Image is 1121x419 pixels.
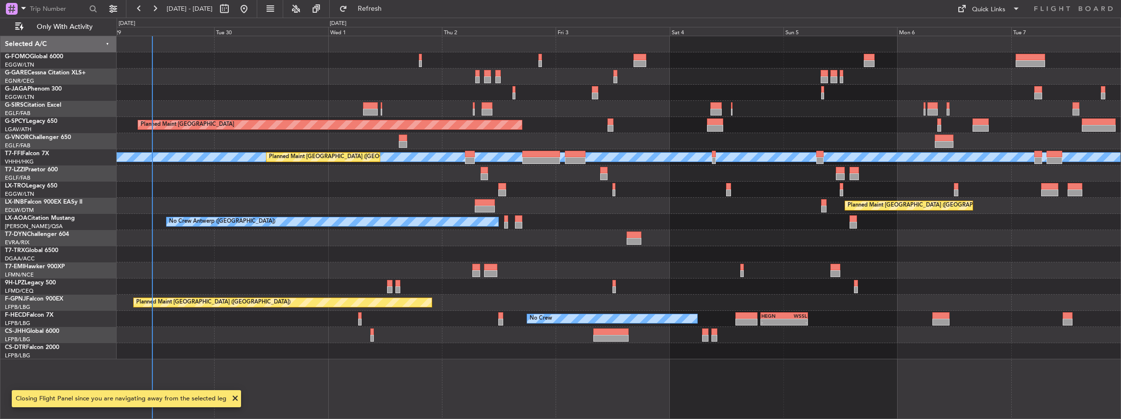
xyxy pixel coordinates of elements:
[5,312,26,318] span: F-HECD
[5,328,59,334] a: CS-JHHGlobal 6000
[5,207,34,214] a: EDLW/DTM
[136,295,291,310] div: Planned Maint [GEOGRAPHIC_DATA] ([GEOGRAPHIC_DATA])
[5,199,82,205] a: LX-INBFalcon 900EX EASy II
[5,320,30,327] a: LFPB/LBG
[5,135,71,140] a: G-VNORChallenger 650
[556,27,669,36] div: Fri 3
[5,255,35,262] a: DGAA/ACC
[5,239,29,246] a: EVRA/RIX
[5,110,30,117] a: EGLF/FAB
[5,345,59,350] a: CS-DTRFalcon 2000
[328,27,442,36] div: Wed 1
[5,328,26,334] span: CS-JHH
[5,264,65,270] a: T7-EMIHawker 900XP
[119,20,135,28] div: [DATE]
[5,190,34,198] a: EGGW/LTN
[897,27,1011,36] div: Mon 6
[784,313,806,319] div: WSSL
[5,102,24,108] span: G-SIRS
[269,150,423,164] div: Planned Maint [GEOGRAPHIC_DATA] ([GEOGRAPHIC_DATA])
[5,296,63,302] a: F-GPNJFalcon 900EX
[5,167,58,173] a: T7-LZZIPraetor 600
[330,20,346,28] div: [DATE]
[848,198,1002,213] div: Planned Maint [GEOGRAPHIC_DATA] ([GEOGRAPHIC_DATA])
[5,287,33,295] a: LFMD/CEQ
[5,248,25,254] span: T7-TRX
[5,280,56,286] a: 9H-LPZLegacy 500
[5,167,25,173] span: T7-LZZI
[5,312,53,318] a: F-HECDFalcon 7X
[11,19,106,35] button: Only With Activity
[5,232,69,237] a: T7-DYNChallenger 604
[214,27,328,36] div: Tue 30
[5,336,30,343] a: LFPB/LBG
[530,311,552,326] div: No Crew
[5,183,26,189] span: LX-TRO
[25,23,103,30] span: Only With Activity
[761,319,784,325] div: -
[5,215,27,221] span: LX-AOA
[5,77,34,85] a: EGNR/CEG
[5,54,63,60] a: G-FOMOGlobal 6000
[5,280,24,286] span: 9H-LPZ
[5,86,27,92] span: G-JAGA
[30,1,86,16] input: Trip Number
[5,264,24,270] span: T7-EMI
[5,102,61,108] a: G-SIRSCitation Excel
[5,215,75,221] a: LX-AOACitation Mustang
[5,232,27,237] span: T7-DYN
[5,352,30,359] a: LFPB/LBG
[5,135,29,140] span: G-VNOR
[5,345,26,350] span: CS-DTR
[5,54,30,60] span: G-FOMO
[5,158,34,165] a: VHHH/HKG
[5,151,22,157] span: T7-FFI
[783,27,897,36] div: Sun 5
[335,1,393,17] button: Refresh
[5,118,57,124] a: G-SPCYLegacy 650
[5,86,62,92] a: G-JAGAPhenom 300
[5,303,30,311] a: LFPB/LBG
[5,61,34,69] a: EGGW/LTN
[784,319,806,325] div: -
[761,313,784,319] div: HEGN
[100,27,214,36] div: Mon 29
[972,5,1005,15] div: Quick Links
[5,93,34,101] a: EGGW/LTN
[5,126,31,133] a: LGAV/ATH
[5,142,30,149] a: EGLF/FAB
[169,214,275,229] div: No Crew Antwerp ([GEOGRAPHIC_DATA])
[5,296,26,302] span: F-GPNJ
[16,394,226,404] div: Closing Flight Panel since you are navigating away from the selected leg
[5,151,49,157] a: T7-FFIFalcon 7X
[670,27,783,36] div: Sat 4
[5,70,27,76] span: G-GARE
[5,271,34,279] a: LFMN/NCE
[167,4,213,13] span: [DATE] - [DATE]
[5,118,26,124] span: G-SPCY
[5,183,57,189] a: LX-TROLegacy 650
[5,174,30,182] a: EGLF/FAB
[5,199,24,205] span: LX-INB
[349,5,390,12] span: Refresh
[5,223,63,230] a: [PERSON_NAME]/QSA
[952,1,1025,17] button: Quick Links
[141,117,234,132] div: Planned Maint [GEOGRAPHIC_DATA]
[5,70,86,76] a: G-GARECessna Citation XLS+
[442,27,556,36] div: Thu 2
[5,248,58,254] a: T7-TRXGlobal 6500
